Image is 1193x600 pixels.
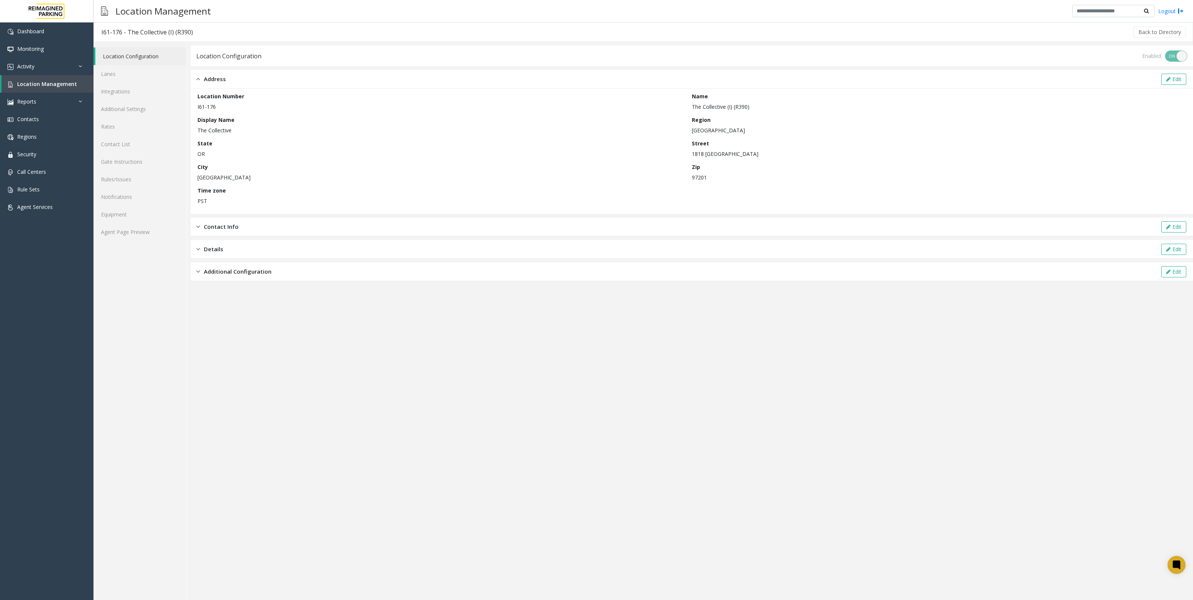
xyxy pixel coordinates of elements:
img: closed [196,222,200,231]
label: Display Name [197,116,234,124]
div: Location Configuration [196,51,261,61]
a: Logout [1158,7,1184,15]
a: Location Management [1,75,93,93]
label: City [197,163,208,171]
span: Reports [17,98,36,105]
a: Lanes [93,65,187,83]
a: Gate Instructions [93,153,187,170]
div: Enabled [1142,52,1161,60]
img: opened [196,75,200,83]
label: State [197,139,212,147]
img: logout [1178,7,1184,15]
img: 'icon' [7,152,13,158]
label: Name [692,92,708,100]
span: Contact Info [204,222,239,231]
h3: Location Management [112,2,215,20]
p: OR [197,150,688,158]
img: pageIcon [101,2,108,20]
div: I61-176 - The Collective (I) (R390) [101,27,193,37]
span: Dashboard [17,28,44,35]
span: Additional Configuration [204,267,272,276]
span: Address [204,75,226,83]
img: 'icon' [7,187,13,193]
a: Notifications [93,188,187,206]
p: [GEOGRAPHIC_DATA] [692,126,1183,134]
a: Rules/Issues [93,170,187,188]
label: Location Number [197,92,244,100]
img: 'icon' [7,64,13,70]
a: Location Configuration [95,47,187,65]
span: Rule Sets [17,186,40,193]
a: Additional Settings [93,100,187,118]
span: Details [204,245,223,253]
img: 'icon' [7,169,13,175]
button: Edit [1161,221,1186,233]
a: Integrations [93,83,187,100]
label: Street [692,139,709,147]
p: [GEOGRAPHIC_DATA] [197,173,688,181]
span: Security [17,151,36,158]
span: Regions [17,133,37,140]
label: Time zone [197,187,226,194]
button: Edit [1161,266,1186,277]
button: Edit [1161,74,1186,85]
a: Contact List [93,135,187,153]
p: The Collective [197,126,688,134]
p: The Collective (I) (R390) [692,103,1183,111]
a: Equipment [93,206,187,223]
img: 'icon' [7,204,13,210]
img: 'icon' [7,29,13,35]
img: closed [196,245,200,253]
label: Region [692,116,711,124]
a: Rates [93,118,187,135]
img: 'icon' [7,81,13,87]
span: Agent Services [17,203,53,210]
img: 'icon' [7,46,13,52]
p: I61-176 [197,103,688,111]
span: Monitoring [17,45,44,52]
img: 'icon' [7,134,13,140]
span: Location Management [17,80,77,87]
p: 1818 [GEOGRAPHIC_DATA] [692,150,1183,158]
button: Edit [1161,244,1186,255]
a: Agent Page Preview [93,223,187,241]
span: Contacts [17,116,39,123]
img: 'icon' [7,117,13,123]
button: Back to Directory [1134,27,1186,38]
img: closed [196,267,200,276]
p: PST [197,197,688,205]
p: 97201 [692,173,1183,181]
label: Zip [692,163,700,171]
span: Call Centers [17,168,46,175]
img: 'icon' [7,99,13,105]
span: Activity [17,63,34,70]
